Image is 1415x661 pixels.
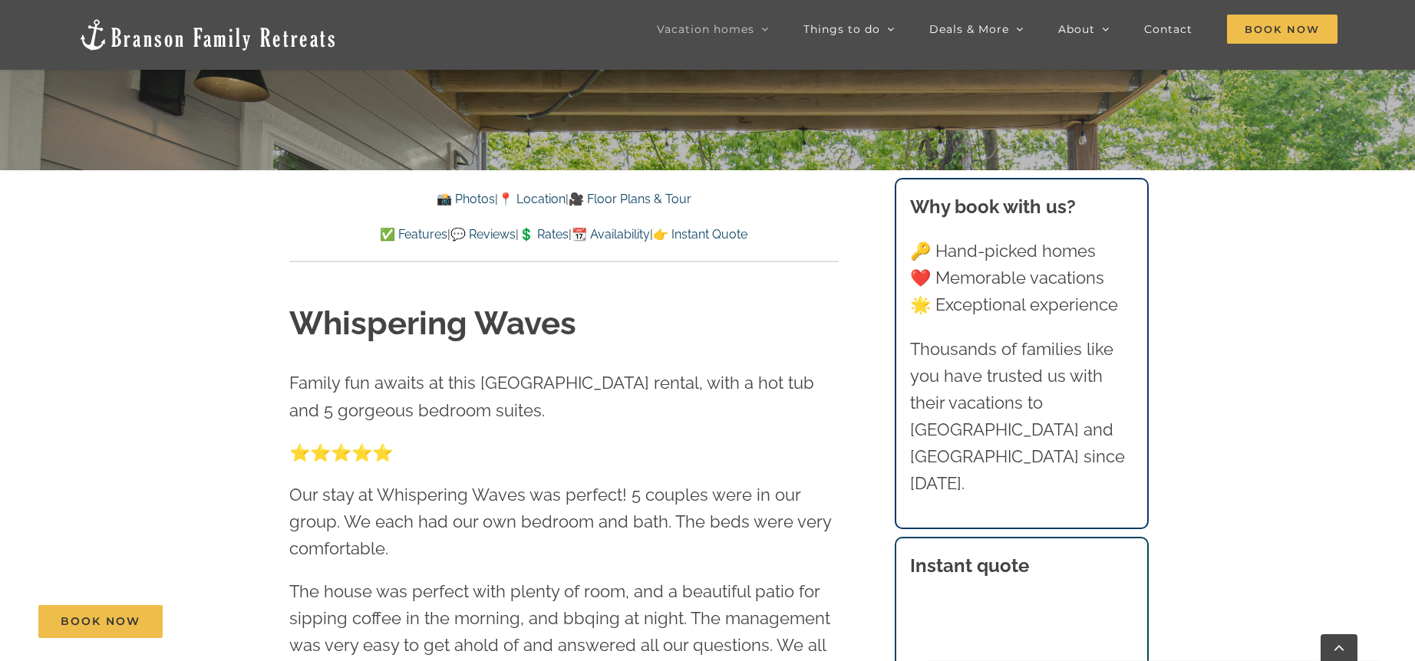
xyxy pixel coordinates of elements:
a: 📍 Location [498,192,566,206]
a: 🎥 Floor Plans & Tour [569,192,691,206]
a: Contact [1144,14,1192,44]
p: | | [289,189,839,209]
a: ✅ Features [380,227,447,242]
a: Deals & More [929,14,1024,44]
a: Book Now [38,605,163,638]
p: Thousands of families like you have trusted us with their vacations to [GEOGRAPHIC_DATA] and [GEO... [910,336,1134,498]
nav: Main Menu Sticky [657,14,1337,44]
span: Book Now [1227,15,1337,44]
h1: Whispering Waves [289,301,839,347]
span: About [1058,24,1095,35]
span: Family fun awaits at this [GEOGRAPHIC_DATA] rental, with a hot tub and 5 gorgeous bedroom suites. [289,373,814,419]
p: Our stay at Whispering Waves was perfect! 5 couples were in our group. We each had our own bedroo... [289,482,839,563]
a: Things to do [803,14,895,44]
a: Vacation homes [657,14,769,44]
span: Deals & More [929,24,1009,35]
a: 👉 Instant Quote [653,227,747,242]
span: Things to do [803,24,880,35]
p: ⭐️⭐️⭐️⭐️⭐️ [289,439,839,466]
a: 📆 Availability [572,227,650,242]
h3: Why book with us? [910,193,1134,221]
span: Contact [1144,24,1192,35]
img: Branson Family Retreats Logo [78,18,338,52]
p: 🔑 Hand-picked homes ❤️ Memorable vacations 🌟 Exceptional experience [910,238,1134,319]
a: 💲 Rates [519,227,569,242]
a: About [1058,14,1110,44]
p: | | | | [289,225,839,245]
a: 💬 Reviews [450,227,516,242]
a: 📸 Photos [437,192,495,206]
span: Book Now [61,615,140,628]
strong: Instant quote [910,554,1029,577]
span: Vacation homes [657,24,754,35]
